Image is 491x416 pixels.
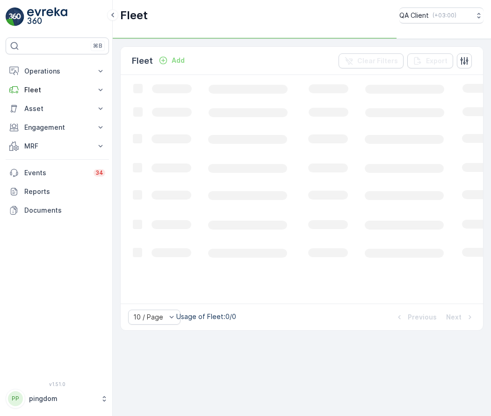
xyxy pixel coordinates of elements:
[6,137,109,156] button: MRF
[445,312,476,323] button: Next
[6,99,109,118] button: Asset
[394,312,438,323] button: Previous
[24,85,90,95] p: Fleet
[446,312,462,322] p: Next
[8,391,23,406] div: PP
[24,123,90,132] p: Engagement
[24,206,105,215] p: Documents
[408,312,437,322] p: Previous
[6,389,109,409] button: PPpingdom
[120,8,148,23] p: Fleet
[6,62,109,81] button: Operations
[357,56,398,66] p: Clear Filters
[93,42,102,50] p: ⌘B
[6,163,109,182] a: Events34
[24,187,105,196] p: Reports
[24,104,90,113] p: Asset
[399,7,484,23] button: QA Client(+03:00)
[339,53,404,68] button: Clear Filters
[6,381,109,387] span: v 1.51.0
[172,56,185,65] p: Add
[24,67,90,76] p: Operations
[24,141,90,151] p: MRF
[27,7,67,26] img: logo_light-DOdMpM7g.png
[6,201,109,220] a: Documents
[6,118,109,137] button: Engagement
[24,168,88,178] p: Events
[132,54,153,67] p: Fleet
[426,56,448,66] p: Export
[407,53,453,68] button: Export
[399,11,429,20] p: QA Client
[29,394,96,403] p: pingdom
[95,169,103,177] p: 34
[433,12,456,19] p: ( +03:00 )
[6,182,109,201] a: Reports
[6,7,24,26] img: logo
[176,312,236,321] p: Usage of Fleet : 0/0
[6,81,109,99] button: Fleet
[155,55,188,66] button: Add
